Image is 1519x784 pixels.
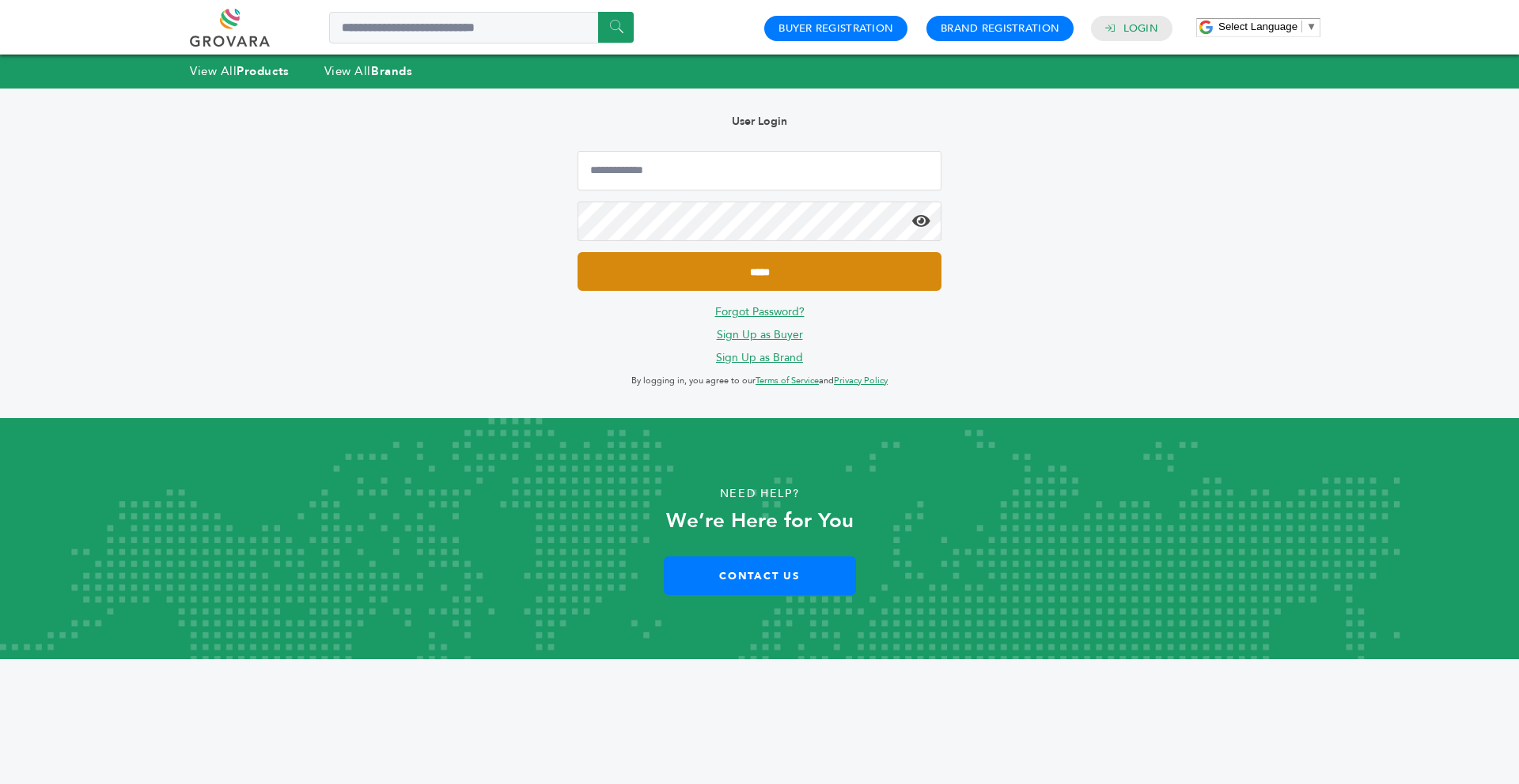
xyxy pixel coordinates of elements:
[834,375,888,386] a: Privacy Policy
[1218,21,1297,32] span: Select Language
[664,556,856,595] a: Contact Us
[1306,21,1316,32] span: ▼
[237,63,289,79] strong: Products
[329,12,634,43] input: Search a product or brand...
[578,151,941,190] input: Email Address
[1123,21,1158,36] a: Login
[76,482,1443,506] p: Need Help?
[324,63,413,79] a: View AllBrands
[715,304,805,319] a: Forgot Password?
[578,371,941,390] p: By logging in, you agree to our and
[716,350,803,365] a: Sign Up as Brand
[717,327,803,342] a: Sign Up as Buyer
[778,21,893,36] a: Buyer Registration
[578,202,941,241] input: Password
[666,507,854,535] strong: We’re Here for You
[1218,21,1316,32] a: Select Language​
[732,114,787,129] b: User Login
[756,375,819,386] a: Terms of Service
[941,21,1059,36] a: Brand Registration
[190,63,290,79] a: View AllProducts
[371,63,412,79] strong: Brands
